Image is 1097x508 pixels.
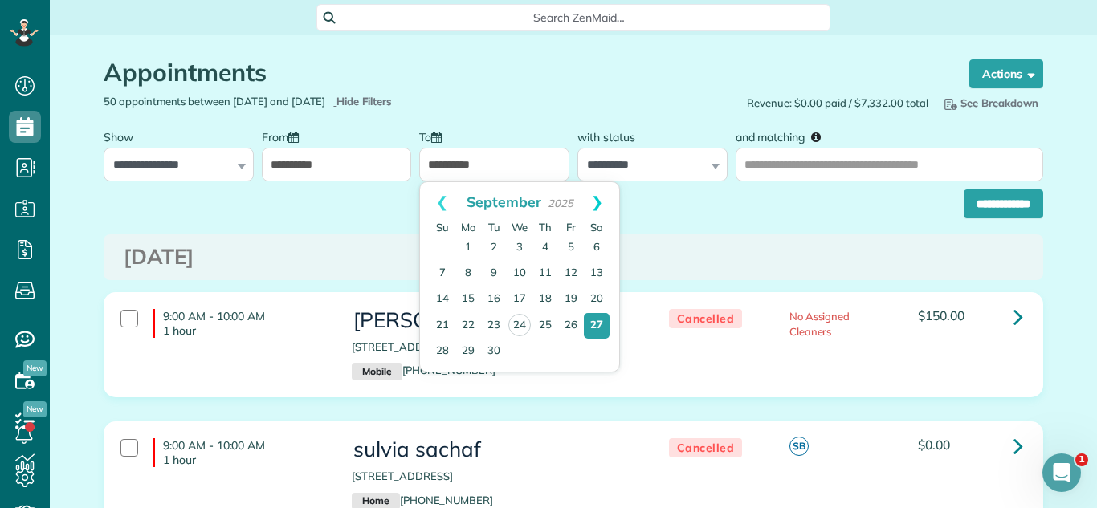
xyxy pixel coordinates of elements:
[430,339,455,364] a: 28
[467,193,541,210] span: September
[918,307,964,323] span: $150.00
[747,96,928,111] span: Revenue: $0.00 paid / $7,332.00 total
[153,438,328,467] h4: 9:00 AM - 10:00 AM
[455,313,481,339] a: 22
[558,313,584,339] a: 26
[23,401,47,417] span: New
[789,437,809,456] span: SB
[430,287,455,312] a: 14
[430,261,455,287] a: 7
[1042,453,1081,492] iframe: Intercom live chat
[352,363,402,380] small: Mobile
[419,121,450,151] label: To
[262,121,307,151] label: From
[508,314,531,336] a: 24
[584,235,610,261] a: 6
[455,287,481,312] a: 15
[575,182,619,222] a: Next
[352,438,636,461] h3: sulvia sachaf
[436,221,449,234] span: Sunday
[352,339,636,355] p: [STREET_ADDRESS]
[918,437,950,453] span: $0.00
[539,221,552,234] span: Thursday
[1075,453,1088,466] span: 1
[584,287,610,312] a: 20
[336,94,392,109] span: Hide Filters
[455,339,481,364] a: 29
[558,235,584,261] a: 5
[352,494,493,506] a: Home[PHONE_NUMBER]
[455,261,481,287] a: 8
[420,182,464,222] a: Prev
[566,221,576,234] span: Friday
[969,59,1043,88] button: Actions
[532,261,558,287] a: 11
[507,287,532,312] a: 17
[936,94,1043,112] button: See Breakdown
[507,261,532,287] a: 10
[163,323,328,338] p: 1 hour
[584,261,610,287] a: 13
[558,261,584,287] a: 12
[669,309,743,329] span: Cancelled
[92,94,573,109] div: 50 appointments between [DATE] and [DATE]
[669,438,743,458] span: Cancelled
[481,287,507,312] a: 16
[507,235,532,261] a: 3
[153,309,328,338] h4: 9:00 AM - 10:00 AM
[789,310,850,338] span: No Assigned Cleaners
[333,95,392,108] a: Hide Filters
[481,261,507,287] a: 9
[163,453,328,467] p: 1 hour
[104,59,939,86] h1: Appointments
[584,313,610,339] a: 27
[352,469,636,484] p: [STREET_ADDRESS]
[512,221,528,234] span: Wednesday
[558,287,584,312] a: 19
[352,364,495,376] a: Mobile[PHONE_NUMBER]
[736,121,833,151] label: and matching
[481,313,507,339] a: 23
[430,313,455,339] a: 21
[124,246,1023,269] h3: [DATE]
[532,235,558,261] a: 4
[481,235,507,261] a: 2
[941,96,1038,109] span: See Breakdown
[481,339,507,364] a: 30
[532,313,558,339] a: 25
[23,360,47,376] span: New
[455,235,481,261] a: 1
[352,309,636,332] h3: [PERSON_NAME]
[548,197,573,209] span: 2025
[461,221,475,234] span: Monday
[532,287,558,312] a: 18
[590,221,603,234] span: Saturday
[488,221,500,234] span: Tuesday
